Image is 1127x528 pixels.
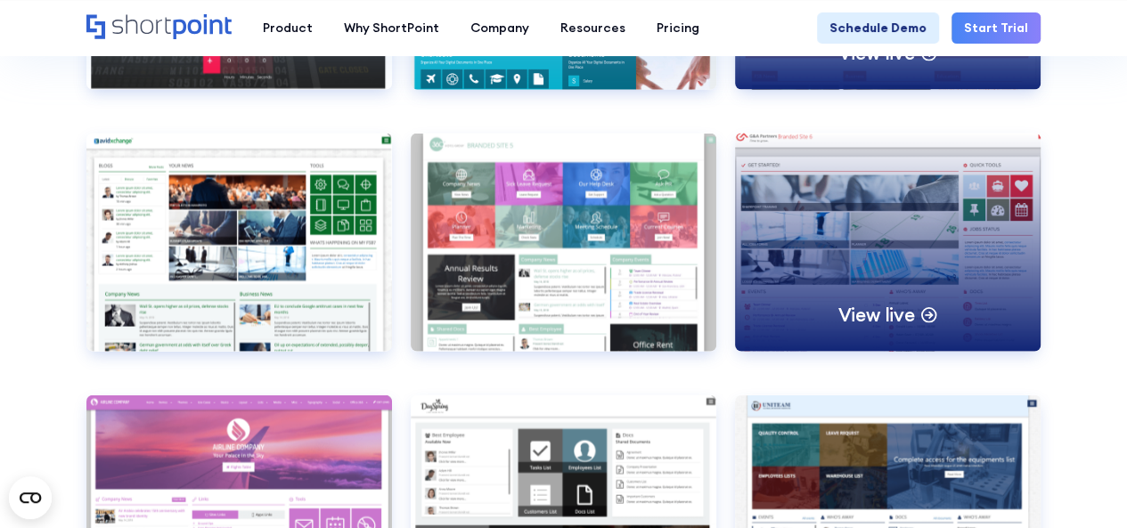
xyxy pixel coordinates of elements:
div: Product [263,19,313,37]
a: Product [247,12,328,44]
div: Company [470,19,529,37]
div: Why ShortPoint [344,19,439,37]
a: Branded Site 4 [86,134,392,377]
a: Branded Site 6View live [735,134,1041,377]
a: Home [86,14,232,41]
div: Pricing [657,19,699,37]
a: Pricing [641,12,715,44]
button: Open CMP widget [9,476,52,519]
a: Start Trial [951,12,1041,44]
iframe: Chat Widget [1038,443,1127,528]
a: Why ShortPoint [328,12,454,44]
a: Branded Site 5 [411,134,716,377]
p: View live [837,303,914,327]
a: Schedule Demo [817,12,939,44]
a: Resources [544,12,641,44]
div: Resources [560,19,625,37]
a: Company [454,12,544,44]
